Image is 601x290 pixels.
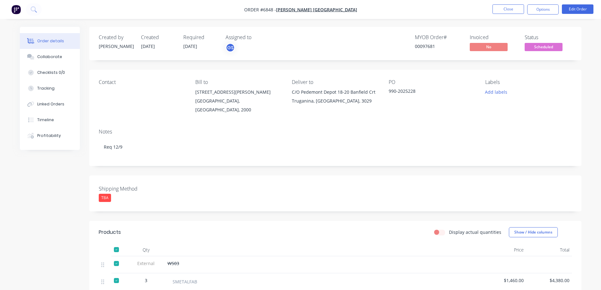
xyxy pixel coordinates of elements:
span: 3 [145,277,147,284]
span: WS03 [168,260,179,266]
div: 00097681 [415,43,462,50]
span: No [470,43,508,51]
a: [PERSON_NAME] [GEOGRAPHIC_DATA] [276,7,357,13]
div: Bill to [195,79,282,85]
div: [STREET_ADDRESS][PERSON_NAME] [195,88,282,97]
div: Status [525,34,572,40]
div: Tracking [37,86,55,91]
button: Close [492,4,524,14]
div: Assigned to [226,34,289,40]
label: Shipping Method [99,185,178,192]
button: Edit Order [562,4,593,14]
div: C/O Pedemont Depot 18-20 Banfield CrtTruganina, [GEOGRAPHIC_DATA], 3029 [292,88,378,108]
div: Created [141,34,176,40]
span: $4,380.00 [529,277,569,284]
div: Products [99,228,121,236]
div: Truganina, [GEOGRAPHIC_DATA], 3029 [292,97,378,105]
button: Timeline [20,112,80,128]
span: External [130,260,162,267]
img: Factory [11,5,21,14]
div: Linked Orders [37,101,64,107]
button: Order details [20,33,80,49]
div: TBA [99,194,111,202]
div: PO [389,79,475,85]
div: Timeline [37,117,54,123]
div: Invoiced [470,34,517,40]
div: Order details [37,38,64,44]
button: GS [226,43,235,52]
button: Scheduled [525,43,563,52]
div: Required [183,34,218,40]
span: [DATE] [141,43,155,49]
div: Total [526,244,572,256]
div: Created by [99,34,133,40]
button: Linked Orders [20,96,80,112]
div: Deliver to [292,79,378,85]
div: 990-2025228 [389,88,468,97]
div: Labels [485,79,572,85]
div: [GEOGRAPHIC_DATA], [GEOGRAPHIC_DATA], 2000 [195,97,282,114]
div: Req 12/9 [99,137,572,157]
span: [DATE] [183,43,197,49]
div: Price [480,244,526,256]
div: Profitability [37,133,61,139]
div: Contact [99,79,185,85]
div: Checklists 0/0 [37,70,65,75]
button: Profitability [20,128,80,144]
div: C/O Pedemont Depot 18-20 Banfield Crt [292,88,378,97]
span: SMETALFAB [173,278,197,285]
div: Collaborate [37,54,62,60]
button: Checklists 0/0 [20,65,80,80]
button: Show / Hide columns [509,227,558,237]
button: Collaborate [20,49,80,65]
div: [STREET_ADDRESS][PERSON_NAME][GEOGRAPHIC_DATA], [GEOGRAPHIC_DATA], 2000 [195,88,282,114]
div: Notes [99,129,572,135]
button: Tracking [20,80,80,96]
button: Add labels [482,88,511,96]
span: Scheduled [525,43,563,51]
div: [PERSON_NAME] [99,43,133,50]
label: Display actual quantities [449,229,501,235]
button: Options [527,4,559,15]
div: Qty [127,244,165,256]
span: Order #6848 - [244,7,276,13]
div: MYOB Order # [415,34,462,40]
span: $1,460.00 [483,277,524,284]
